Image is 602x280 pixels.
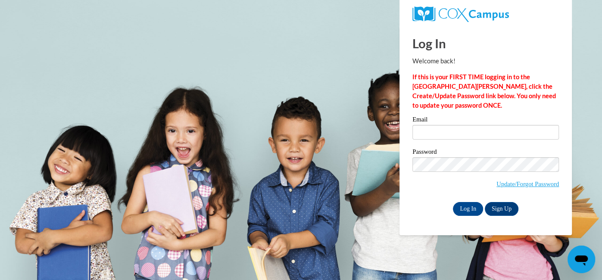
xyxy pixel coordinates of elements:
[453,202,483,216] input: Log In
[412,34,559,52] h1: Log In
[412,6,559,22] a: COX Campus
[412,6,509,22] img: COX Campus
[496,180,559,187] a: Update/Forgot Password
[412,116,559,125] label: Email
[412,56,559,66] p: Welcome back!
[485,202,518,216] a: Sign Up
[412,73,556,109] strong: If this is your FIRST TIME logging in to the [GEOGRAPHIC_DATA][PERSON_NAME], click the Create/Upd...
[412,149,559,157] label: Password
[568,246,595,273] iframe: Button to launch messaging window, conversation in progress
